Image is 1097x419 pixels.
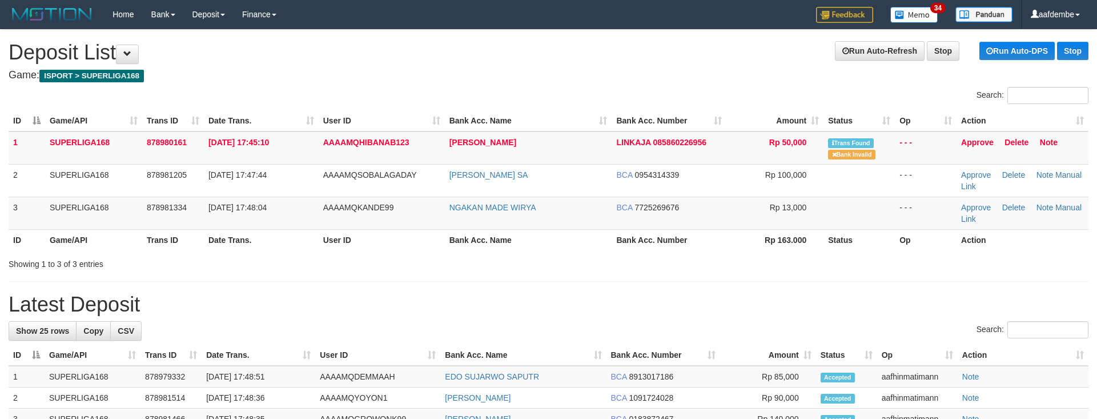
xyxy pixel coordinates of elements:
[118,326,134,336] span: CSV
[895,110,957,131] th: Op: activate to sort column ascending
[612,229,726,250] th: Bank Acc. Number
[208,203,267,212] span: [DATE] 17:48:04
[202,366,315,388] td: [DATE] 17:48:51
[653,138,706,147] span: Copy 085860226956 to clipboard
[877,366,958,388] td: aafhinmatimann
[9,388,45,409] td: 2
[9,229,45,250] th: ID
[315,345,440,366] th: User ID: activate to sort column ascending
[1007,321,1088,338] input: Search:
[323,138,409,147] span: AAAAMQHIBANAB123
[9,366,45,388] td: 1
[9,345,45,366] th: ID: activate to sort column descending
[1002,170,1025,179] a: Delete
[45,388,140,409] td: SUPERLIGA168
[140,345,202,366] th: Trans ID: activate to sort column ascending
[962,372,979,381] a: Note
[1057,42,1088,60] a: Stop
[877,345,958,366] th: Op: activate to sort column ascending
[606,345,720,366] th: Bank Acc. Number: activate to sort column ascending
[1036,203,1054,212] a: Note
[440,345,606,366] th: Bank Acc. Name: activate to sort column ascending
[895,229,957,250] th: Op
[816,345,877,366] th: Status: activate to sort column ascending
[769,138,806,147] span: Rp 50,000
[147,170,187,179] span: 878981205
[45,197,142,229] td: SUPERLIGA168
[962,393,979,402] a: Note
[821,373,855,382] span: Accepted
[726,229,823,250] th: Rp 163.000
[927,41,959,61] a: Stop
[616,138,650,147] span: LINKAJA
[977,321,1088,338] label: Search:
[765,170,806,179] span: Rp 100,000
[957,110,1088,131] th: Action: activate to sort column ascending
[1004,138,1028,147] a: Delete
[202,345,315,366] th: Date Trans.: activate to sort column ascending
[629,372,673,381] span: Copy 8913017186 to clipboard
[877,388,958,409] td: aafhinmatimann
[202,388,315,409] td: [DATE] 17:48:36
[823,110,895,131] th: Status: activate to sort column ascending
[9,41,1088,64] h1: Deposit List
[961,138,994,147] a: Approve
[1036,170,1054,179] a: Note
[957,229,1088,250] th: Action
[1007,87,1088,104] input: Search:
[9,197,45,229] td: 3
[930,3,946,13] span: 34
[816,7,873,23] img: Feedback.jpg
[890,7,938,23] img: Button%20Memo.svg
[720,345,816,366] th: Amount: activate to sort column ascending
[16,326,69,336] span: Show 25 rows
[445,229,612,250] th: Bank Acc. Name
[977,87,1088,104] label: Search:
[895,197,957,229] td: - - -
[45,110,142,131] th: Game/API: activate to sort column ascending
[445,110,612,131] th: Bank Acc. Name: activate to sort column ascending
[828,138,874,148] span: Similar transaction found
[208,138,269,147] span: [DATE] 17:45:10
[449,203,536,212] a: NGAKAN MADE WIRYA
[319,110,445,131] th: User ID: activate to sort column ascending
[204,110,319,131] th: Date Trans.: activate to sort column ascending
[961,203,1082,224] a: Manual Link
[39,70,144,82] span: ISPORT > SUPERLIGA168
[823,229,895,250] th: Status
[720,388,816,409] td: Rp 90,000
[9,70,1088,81] h4: Game:
[45,164,142,197] td: SUPERLIGA168
[958,345,1088,366] th: Action: activate to sort column ascending
[961,203,991,212] a: Approve
[726,110,823,131] th: Amount: activate to sort column ascending
[110,321,142,341] a: CSV
[449,170,528,179] a: [PERSON_NAME] SA
[315,366,440,388] td: AAAAMQDEMMAAH
[1040,138,1058,147] a: Note
[955,7,1012,22] img: panduan.png
[147,203,187,212] span: 878981334
[76,321,111,341] a: Copy
[634,203,679,212] span: Copy 7725269676 to clipboard
[9,164,45,197] td: 2
[204,229,319,250] th: Date Trans.
[9,6,95,23] img: MOTION_logo.png
[895,164,957,197] td: - - -
[140,366,202,388] td: 878979332
[828,150,875,159] span: Bank is not match
[445,372,539,381] a: EDO SUJARWO SAPUTR
[45,366,140,388] td: SUPERLIGA168
[208,170,267,179] span: [DATE] 17:47:44
[83,326,103,336] span: Copy
[1002,203,1025,212] a: Delete
[979,42,1055,60] a: Run Auto-DPS
[142,229,204,250] th: Trans ID
[611,372,627,381] span: BCA
[445,393,511,402] a: [PERSON_NAME]
[9,131,45,165] td: 1
[449,138,516,147] a: [PERSON_NAME]
[45,131,142,165] td: SUPERLIGA168
[9,110,45,131] th: ID: activate to sort column descending
[323,203,394,212] span: AAAAMQKANDE99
